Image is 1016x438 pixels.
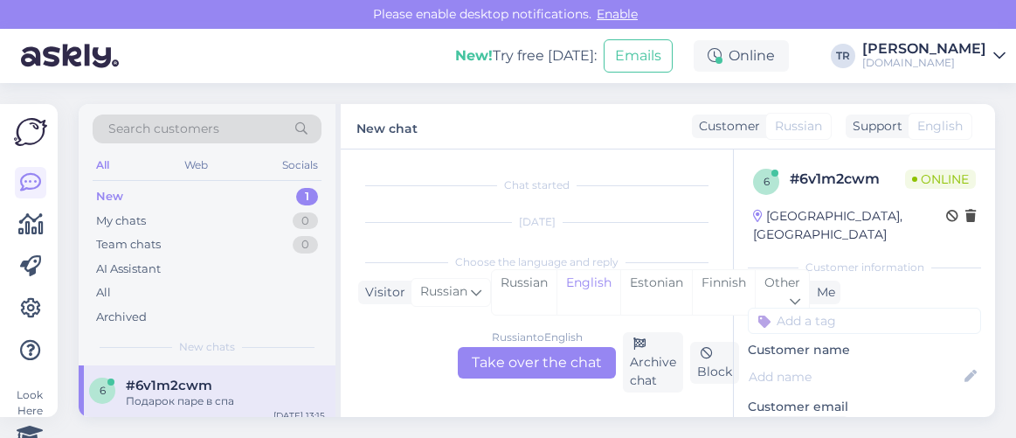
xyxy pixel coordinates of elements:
div: [DATE] 13:15 [273,409,325,422]
input: Add a tag [748,308,981,334]
p: Customer name [748,341,981,359]
div: AI Assistant [96,261,161,278]
input: Add name [749,367,961,386]
div: [DOMAIN_NAME] [862,56,986,70]
div: New [96,188,123,205]
div: Choose the language and reply [358,254,715,270]
div: Customer information [748,260,981,275]
div: Russian [492,270,556,315]
div: Take over the chat [458,347,616,379]
span: English [917,117,963,136]
div: Visitor [358,283,405,302]
div: Team chats [96,236,161,254]
div: Block [690,342,739,384]
span: Russian [775,117,822,136]
div: 0 [293,236,318,254]
div: [DATE] [358,214,715,230]
div: 0 [293,212,318,230]
span: Online [905,170,976,189]
span: Search customers [108,120,219,138]
span: 6 [764,175,770,188]
div: Support [846,117,902,136]
span: Enable [591,6,643,22]
p: Customer email [748,398,981,416]
img: Askly Logo [14,118,47,146]
span: New chats [179,339,235,355]
div: [PERSON_NAME] [862,42,986,56]
span: 6 [100,384,106,397]
p: Customer tags [748,286,981,304]
div: All [93,154,113,177]
div: [GEOGRAPHIC_DATA], [GEOGRAPHIC_DATA] [753,207,946,244]
div: My chats [96,212,146,230]
span: Russian [420,282,467,302]
div: Estonian [620,270,692,315]
div: English [556,270,620,315]
div: Archived [96,309,147,326]
div: Web [181,154,211,177]
label: New chat [356,115,418,138]
div: All [96,284,111,302]
div: Chat started [358,177,715,193]
div: Me [810,283,835,302]
div: # 6v1m2cwm [790,169,905,190]
div: Finnish [692,270,755,315]
div: Russian to English [492,330,583,345]
div: Try free [DATE]: [455,45,597,66]
div: 1 [296,188,318,205]
div: Online [694,40,789,72]
div: Socials [279,154,321,177]
div: TR [831,44,855,68]
span: Other [764,275,800,290]
div: Customer [692,117,760,136]
button: Emails [604,39,673,73]
div: Archive chat [623,332,683,393]
span: #6v1m2cwm [126,378,212,393]
div: Подарок паре в спа [126,393,325,409]
b: New! [455,47,493,64]
a: [PERSON_NAME][DOMAIN_NAME] [862,42,1006,70]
